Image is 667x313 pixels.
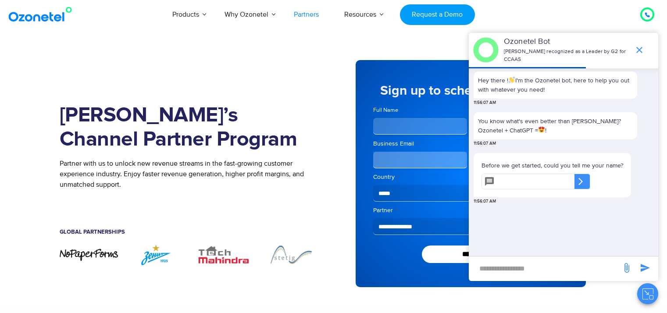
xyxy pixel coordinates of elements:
[637,283,658,304] button: Close chat
[60,244,321,265] div: Image Carousel
[373,84,568,97] h5: Sign up to schedule a callback
[473,261,617,277] div: new-msg-input
[482,161,623,170] p: Before we get started, could you tell me your name?
[400,4,475,25] a: Request a Demo
[60,248,118,262] img: nopaperforms
[478,117,633,135] p: You know what's even better than [PERSON_NAME]? Ozonetel + ChatGPT = !
[262,244,321,265] img: Stetig
[60,229,321,235] h5: Global Partnerships
[60,248,118,262] div: 1 / 7
[474,140,496,147] span: 11:56:07 AM
[636,259,654,277] span: send message
[127,244,185,265] div: 2 / 7
[618,259,635,277] span: send message
[60,158,321,190] p: Partner with us to unlock new revenue streams in the fast-growing customer experience industry. E...
[631,41,648,59] span: end chat or minimize
[504,48,630,64] p: [PERSON_NAME] recognized as a Leader by G2 for CCAAS
[373,173,568,181] label: Country
[474,100,496,106] span: 11:56:07 AM
[373,106,467,114] label: Full Name
[509,77,515,83] img: 👋
[504,36,630,48] p: Ozonetel Bot
[539,127,545,133] img: 😍
[373,139,467,148] label: Business Email
[373,206,568,215] label: Partner
[194,244,253,265] div: 3 / 7
[60,103,321,152] h1: [PERSON_NAME]’s Channel Partner Program
[474,198,496,205] span: 11:56:07 AM
[262,244,321,265] div: 4 / 7
[127,244,185,265] img: ZENIT
[478,76,633,94] p: Hey there ! I'm the Ozonetel bot, here to help you out with whatever you need!
[473,37,499,63] img: header
[194,244,253,265] img: TechMahindra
